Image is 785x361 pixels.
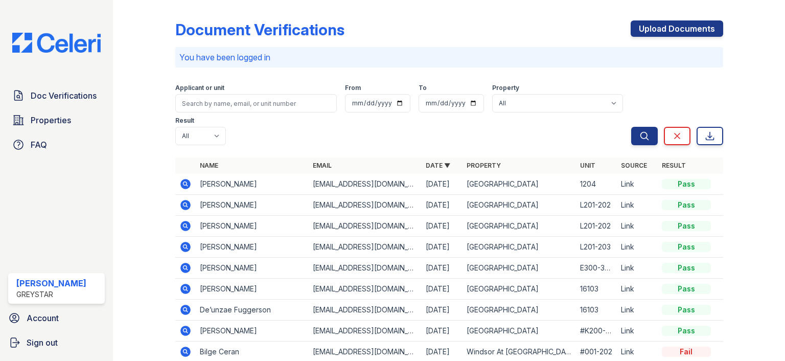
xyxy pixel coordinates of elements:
div: Pass [662,221,711,231]
td: [PERSON_NAME] [196,195,309,216]
td: E300-303 [576,258,617,279]
td: [PERSON_NAME] [196,237,309,258]
span: Doc Verifications [31,89,97,102]
label: Result [175,117,194,125]
div: [PERSON_NAME] [16,277,86,289]
td: Link [617,216,658,237]
a: Unit [580,162,595,169]
a: Sign out [4,332,109,353]
div: Document Verifications [175,20,344,39]
span: Account [27,312,59,324]
td: [EMAIL_ADDRESS][DOMAIN_NAME] [309,174,422,195]
div: Fail [662,347,711,357]
td: [PERSON_NAME] [196,216,309,237]
td: [EMAIL_ADDRESS][DOMAIN_NAME] [309,321,422,342]
td: L201-202 [576,216,617,237]
label: To [419,84,427,92]
img: CE_Logo_Blue-a8612792a0a2168367f1c8372b55b34899dd931a85d93a1a3d3e32e68fde9ad4.png [4,33,109,53]
td: [DATE] [422,279,463,300]
td: [EMAIL_ADDRESS][DOMAIN_NAME] [309,258,422,279]
td: Link [617,195,658,216]
td: 16103 [576,279,617,300]
td: [PERSON_NAME] [196,321,309,342]
td: [GEOGRAPHIC_DATA] [463,195,575,216]
td: [GEOGRAPHIC_DATA] [463,216,575,237]
td: [PERSON_NAME] [196,279,309,300]
td: De’unzae Fuggerson [196,300,309,321]
td: [GEOGRAPHIC_DATA] [463,321,575,342]
div: Pass [662,242,711,252]
a: Account [4,308,109,328]
a: Email [313,162,332,169]
td: [DATE] [422,258,463,279]
label: Applicant or unit [175,84,224,92]
td: Link [617,174,658,195]
td: [EMAIL_ADDRESS][DOMAIN_NAME] [309,216,422,237]
td: Link [617,321,658,342]
div: Pass [662,326,711,336]
td: [DATE] [422,321,463,342]
div: Greystar [16,289,86,300]
div: Pass [662,200,711,210]
a: Name [200,162,218,169]
label: From [345,84,361,92]
td: [PERSON_NAME] [196,174,309,195]
td: Link [617,237,658,258]
td: [GEOGRAPHIC_DATA] [463,279,575,300]
td: [EMAIL_ADDRESS][DOMAIN_NAME] [309,300,422,321]
td: Link [617,300,658,321]
a: Properties [8,110,105,130]
a: Doc Verifications [8,85,105,106]
td: [PERSON_NAME] [196,258,309,279]
div: Pass [662,284,711,294]
span: Sign out [27,336,58,349]
input: Search by name, email, or unit number [175,94,337,112]
td: L201-203 [576,237,617,258]
td: [DATE] [422,237,463,258]
td: [GEOGRAPHIC_DATA] [463,300,575,321]
td: [DATE] [422,216,463,237]
a: Result [662,162,686,169]
td: [DATE] [422,300,463,321]
a: Source [621,162,647,169]
a: Property [467,162,501,169]
label: Property [492,84,519,92]
td: [GEOGRAPHIC_DATA] [463,174,575,195]
a: Date ▼ [426,162,450,169]
td: [DATE] [422,195,463,216]
td: [GEOGRAPHIC_DATA] [463,237,575,258]
td: [GEOGRAPHIC_DATA] [463,258,575,279]
span: Properties [31,114,71,126]
td: [EMAIL_ADDRESS][DOMAIN_NAME] [309,195,422,216]
td: [EMAIL_ADDRESS][DOMAIN_NAME] [309,237,422,258]
div: Pass [662,305,711,315]
td: Link [617,258,658,279]
td: [EMAIL_ADDRESS][DOMAIN_NAME] [309,279,422,300]
td: Link [617,279,658,300]
td: 16103 [576,300,617,321]
td: [DATE] [422,174,463,195]
p: You have been logged in [179,51,719,63]
td: #K200-301 [576,321,617,342]
a: Upload Documents [631,20,723,37]
td: 1204 [576,174,617,195]
span: FAQ [31,139,47,151]
td: L201-202 [576,195,617,216]
a: FAQ [8,134,105,155]
div: Pass [662,179,711,189]
div: Pass [662,263,711,273]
